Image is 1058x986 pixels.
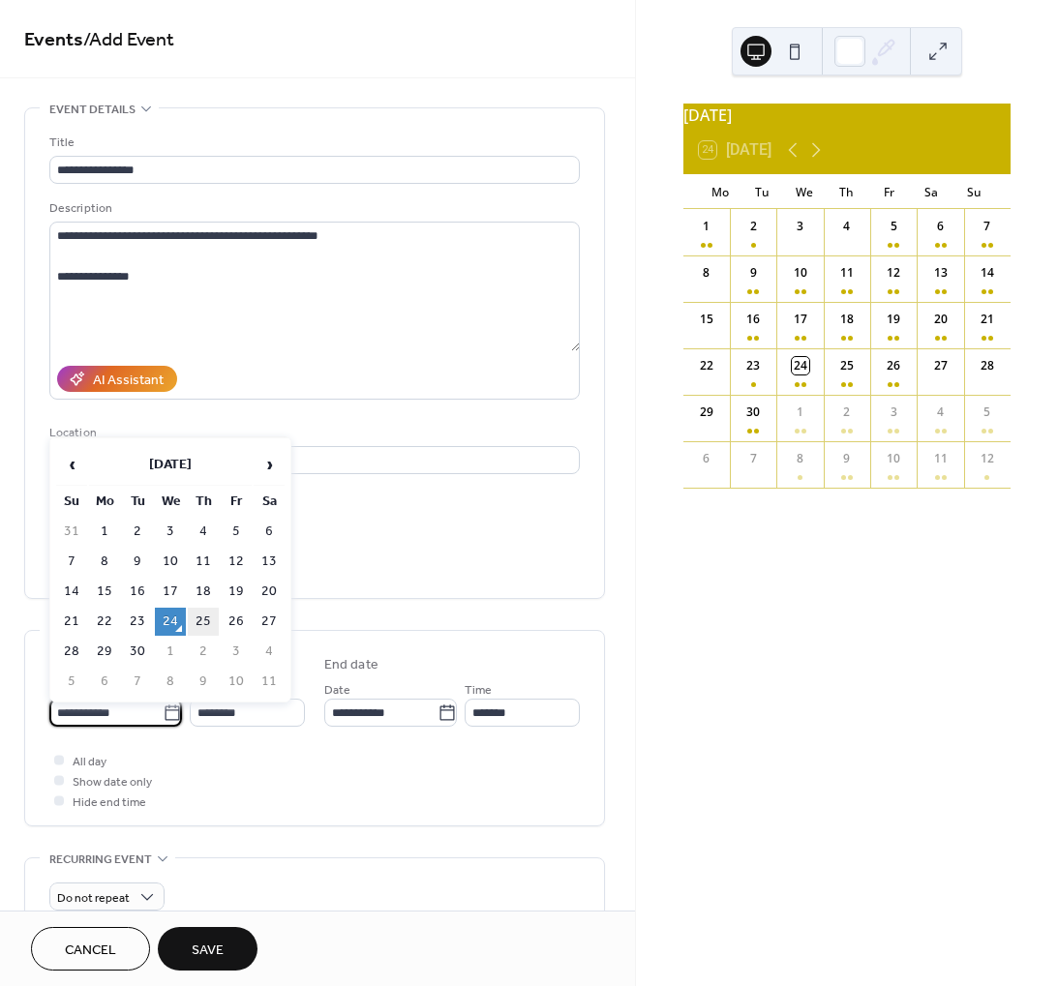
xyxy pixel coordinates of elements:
td: 4 [188,518,219,546]
span: ‹ [57,445,86,484]
div: 2 [744,218,762,235]
div: Fr [868,174,911,209]
td: 14 [56,578,87,606]
td: 6 [254,518,285,546]
div: 6 [932,218,950,235]
span: Hide end time [73,792,146,813]
span: Time [465,680,492,701]
td: 10 [221,668,252,696]
td: 3 [221,638,252,666]
td: 8 [155,668,186,696]
div: 2 [838,403,856,421]
div: 17 [792,311,809,328]
button: Save [158,927,257,971]
td: 1 [89,518,120,546]
div: 9 [744,264,762,282]
div: Title [49,133,576,153]
div: 1 [792,403,809,421]
div: 19 [885,311,902,328]
button: Cancel [31,927,150,971]
td: 5 [221,518,252,546]
td: 15 [89,578,120,606]
td: 1 [155,638,186,666]
td: 11 [188,548,219,576]
div: We [783,174,826,209]
div: End date [324,655,378,675]
td: 31 [56,518,87,546]
td: 11 [254,668,285,696]
td: 7 [122,668,153,696]
th: Mo [89,488,120,516]
div: 11 [932,450,950,467]
div: 30 [744,403,762,421]
td: 13 [254,548,285,576]
div: 11 [838,264,856,282]
div: Mo [699,174,741,209]
div: 29 [698,403,715,421]
div: 5 [979,403,996,421]
div: Su [952,174,995,209]
div: 4 [932,403,950,421]
td: 29 [89,638,120,666]
span: Date [324,680,350,701]
th: Su [56,488,87,516]
td: 19 [221,578,252,606]
div: 18 [838,311,856,328]
th: We [155,488,186,516]
td: 26 [221,608,252,636]
td: 21 [56,608,87,636]
span: Recurring event [49,850,152,870]
td: 20 [254,578,285,606]
th: [DATE] [89,444,252,486]
div: Th [826,174,868,209]
div: 4 [838,218,856,235]
div: 5 [885,218,902,235]
td: 4 [254,638,285,666]
span: All day [73,752,106,772]
div: 10 [885,450,902,467]
td: 7 [56,548,87,576]
span: Show date only [73,772,152,792]
div: 3 [885,403,902,421]
td: 17 [155,578,186,606]
div: Location [49,423,576,443]
td: 24 [155,608,186,636]
th: Fr [221,488,252,516]
div: 7 [979,218,996,235]
div: 13 [932,264,950,282]
td: 27 [254,608,285,636]
div: 8 [698,264,715,282]
span: Do not repeat [57,887,130,910]
div: 22 [698,357,715,374]
td: 8 [89,548,120,576]
td: 2 [188,638,219,666]
div: 28 [979,357,996,374]
div: 25 [838,357,856,374]
td: 28 [56,638,87,666]
td: 6 [89,668,120,696]
td: 16 [122,578,153,606]
td: 23 [122,608,153,636]
td: 22 [89,608,120,636]
td: 9 [188,668,219,696]
div: 9 [838,450,856,467]
div: 15 [698,311,715,328]
span: › [255,445,284,484]
div: [DATE] [683,104,1011,127]
button: AI Assistant [57,366,177,392]
div: 27 [932,357,950,374]
div: Sa [911,174,953,209]
span: Cancel [65,941,116,961]
div: 7 [744,450,762,467]
td: 2 [122,518,153,546]
div: 12 [885,264,902,282]
div: 21 [979,311,996,328]
td: 30 [122,638,153,666]
div: 6 [698,450,715,467]
td: 12 [221,548,252,576]
div: 3 [792,218,809,235]
th: Tu [122,488,153,516]
div: 16 [744,311,762,328]
a: Events [24,21,83,59]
